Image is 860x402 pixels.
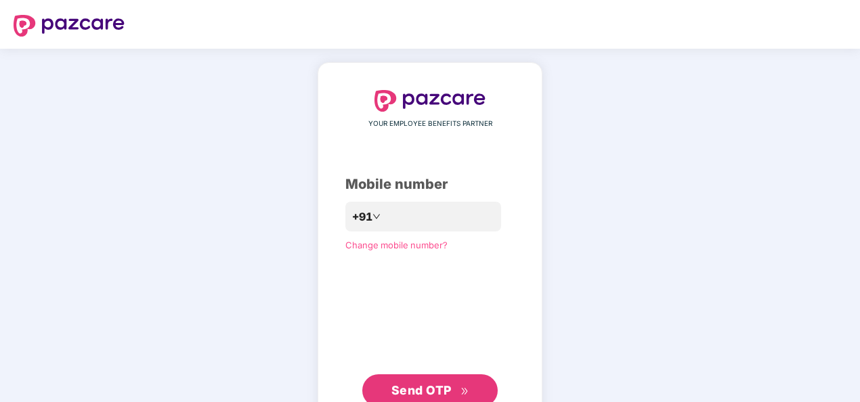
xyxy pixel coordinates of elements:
a: Change mobile number? [345,240,448,250]
span: +91 [352,208,372,225]
span: double-right [460,387,469,396]
img: logo [374,90,486,112]
span: down [372,213,381,221]
span: YOUR EMPLOYEE BENEFITS PARTNER [368,118,492,129]
div: Mobile number [345,174,515,195]
img: logo [14,15,125,37]
span: Send OTP [391,383,452,397]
